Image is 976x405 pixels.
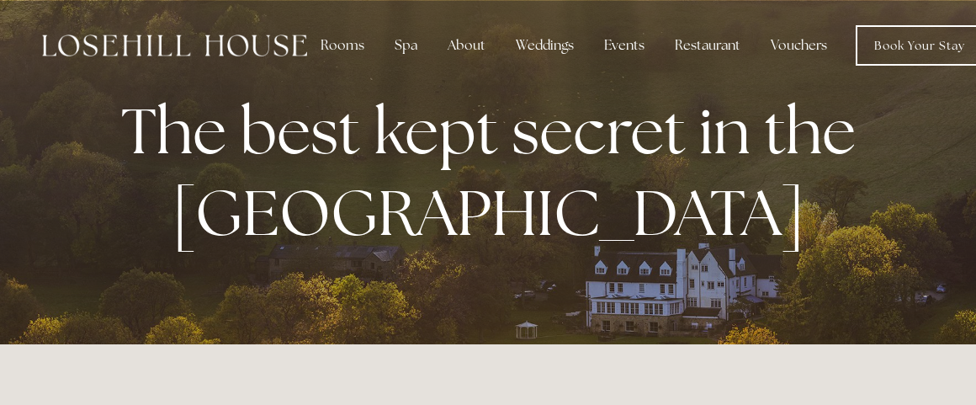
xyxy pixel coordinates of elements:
[757,29,841,62] a: Vouchers
[121,89,869,254] strong: The best kept secret in the [GEOGRAPHIC_DATA]
[502,29,587,62] div: Weddings
[591,29,658,62] div: Events
[661,29,754,62] div: Restaurant
[381,29,431,62] div: Spa
[42,35,307,56] img: Losehill House
[434,29,499,62] div: About
[307,29,378,62] div: Rooms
